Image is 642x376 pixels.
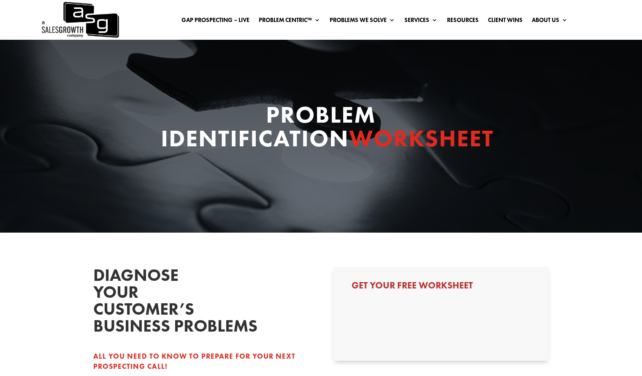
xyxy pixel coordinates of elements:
a: About Us [532,17,568,26]
a: Gap Prospecting – LIVE [181,17,249,26]
div: All you need to know to prepare for your next prospecting call! [93,351,309,372]
h1: Problem Identification [161,103,482,154]
h3: Get Your Free Worksheet [352,281,531,294]
h2: Diagnose your customer’s business problems [93,267,220,339]
a: Problem Centric™ [259,17,320,26]
span: Worksheet [349,123,494,154]
a: Problems We Solve [330,17,395,26]
a: Services [404,17,438,26]
a: Client Wins [488,17,523,26]
a: Resources [447,17,479,26]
